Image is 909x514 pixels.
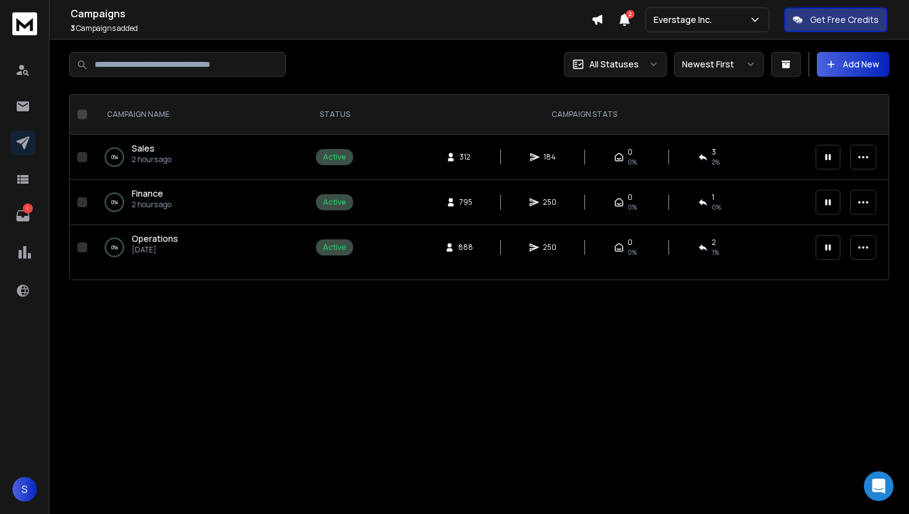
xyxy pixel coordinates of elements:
[712,238,716,247] span: 2
[626,10,634,19] span: 2
[70,24,591,33] p: Campaigns added
[544,152,556,162] span: 184
[459,152,472,162] span: 312
[361,95,808,135] th: CAMPAIGN STATS
[132,155,171,165] p: 2 hours ago
[132,187,163,200] a: Finance
[864,471,894,501] div: Open Intercom Messenger
[132,233,178,244] span: Operations
[628,202,637,212] span: 0%
[543,242,557,252] span: 250
[92,225,309,270] td: 0%Operations[DATE]
[132,245,178,255] p: [DATE]
[11,203,35,228] a: 1
[712,192,714,202] span: 1
[628,192,633,202] span: 0
[628,238,633,247] span: 0
[111,151,118,163] p: 0 %
[458,242,473,252] span: 888
[323,242,346,252] div: Active
[132,187,163,199] span: Finance
[70,23,75,33] span: 3
[111,241,118,254] p: 0 %
[132,233,178,245] a: Operations
[654,14,717,26] p: Everstage Inc.
[589,58,639,71] p: All Statuses
[543,197,557,207] span: 250
[70,6,591,21] h1: Campaigns
[92,95,309,135] th: CAMPAIGN NAME
[309,95,361,135] th: STATUS
[628,247,637,257] span: 0%
[628,157,637,167] span: 0%
[12,477,37,502] button: S
[628,147,633,157] span: 0
[323,152,346,162] div: Active
[784,7,887,32] button: Get Free Credits
[712,247,719,257] span: 1 %
[817,52,889,77] button: Add New
[92,135,309,180] td: 0%Sales2 hours ago
[712,157,720,167] span: 2 %
[12,12,37,35] img: logo
[810,14,879,26] p: Get Free Credits
[132,142,155,154] span: Sales
[111,196,118,208] p: 0 %
[323,197,346,207] div: Active
[712,202,721,212] span: 0 %
[712,147,716,157] span: 3
[132,200,171,210] p: 2 hours ago
[92,180,309,225] td: 0%Finance2 hours ago
[459,197,472,207] span: 795
[23,203,33,213] p: 1
[674,52,764,77] button: Newest First
[132,142,155,155] a: Sales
